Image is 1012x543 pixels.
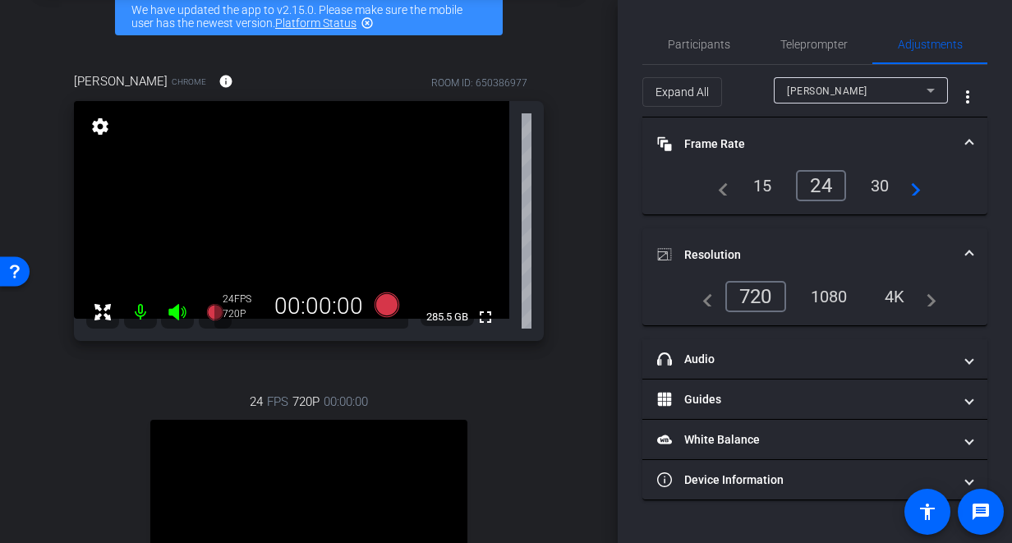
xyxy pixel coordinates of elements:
button: More Options for Adjustments Panel [948,77,987,117]
mat-icon: fullscreen [476,307,495,327]
a: Platform Status [275,16,356,30]
div: 00:00:00 [264,292,374,320]
div: 720 [725,281,786,312]
div: 15 [741,172,784,200]
span: FPS [267,393,288,411]
div: 24 [223,292,264,306]
span: Adjustments [898,39,963,50]
mat-icon: navigate_before [693,287,713,306]
div: Frame Rate [642,170,987,214]
button: Expand All [642,77,722,107]
mat-icon: accessibility [918,502,937,522]
mat-panel-title: Guides [657,391,953,408]
mat-expansion-panel-header: Device Information [642,460,987,499]
span: Expand All [655,76,709,108]
mat-expansion-panel-header: Frame Rate [642,117,987,170]
mat-panel-title: Frame Rate [657,136,953,153]
span: 285.5 GB [421,307,474,327]
mat-panel-title: Device Information [657,472,953,489]
div: ROOM ID: 650386977 [431,76,527,90]
div: 24 [796,170,846,201]
div: 720P [223,307,264,320]
span: 00:00:00 [324,393,368,411]
span: 24 [250,393,263,411]
mat-expansion-panel-header: Guides [642,380,987,419]
mat-icon: message [971,502,991,522]
span: [PERSON_NAME] [74,72,168,90]
span: FPS [234,293,251,305]
mat-expansion-panel-header: Audio [642,339,987,379]
span: [PERSON_NAME] [787,85,867,97]
div: Resolution [642,281,987,325]
div: 1080 [798,283,860,311]
mat-icon: settings [89,117,112,136]
mat-icon: info [218,74,233,89]
mat-panel-title: Audio [657,351,953,368]
mat-icon: more_vert [958,87,977,107]
mat-icon: highlight_off [361,16,374,30]
span: Participants [668,39,730,50]
mat-panel-title: Resolution [657,246,953,264]
mat-icon: navigate_before [709,176,729,196]
span: 720P [292,393,320,411]
mat-panel-title: White Balance [657,431,953,449]
div: 30 [858,172,902,200]
span: Teleprompter [780,39,848,50]
mat-icon: navigate_next [917,287,936,306]
mat-expansion-panel-header: White Balance [642,420,987,459]
span: Chrome [172,76,206,88]
div: 4K [872,283,918,311]
mat-expansion-panel-header: Resolution [642,228,987,281]
mat-icon: navigate_next [901,176,921,196]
